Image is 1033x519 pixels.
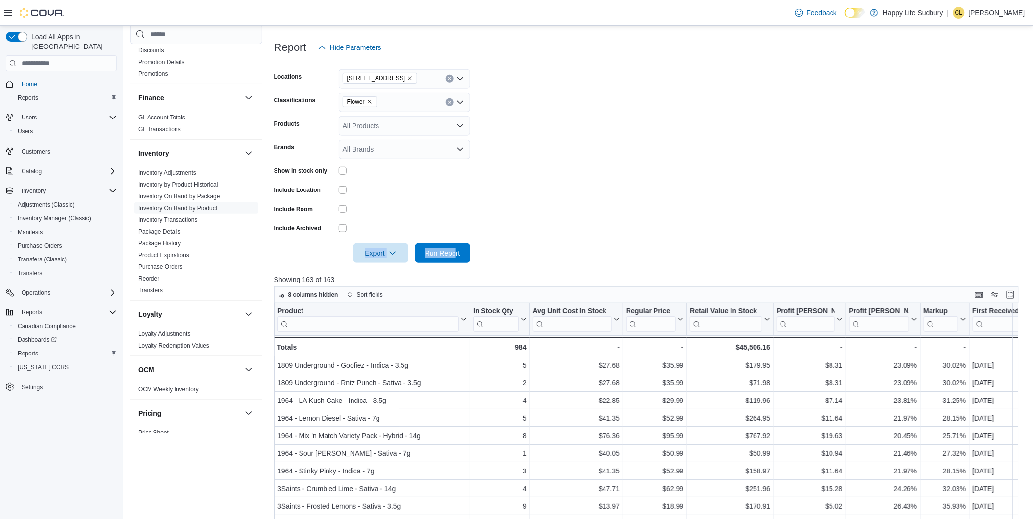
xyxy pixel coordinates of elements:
[10,225,121,239] button: Manifests
[277,412,467,424] div: 1964 - Lemon Diesel - Sativa - 7g
[138,309,241,319] button: Loyalty
[138,240,181,247] a: Package History
[18,287,117,299] span: Operations
[138,181,218,189] span: Inventory by Product Historical
[2,380,121,394] button: Settings
[22,308,42,316] span: Reports
[10,198,121,212] button: Adjustments (Classic)
[923,377,966,389] div: 30.02%
[923,307,958,316] div: Markup
[138,275,159,283] span: Reorder
[22,167,42,175] span: Catalog
[138,216,198,223] a: Inventory Transactions
[10,347,121,360] button: Reports
[274,96,316,104] label: Classifications
[18,336,57,344] span: Dashboards
[243,92,254,104] button: Finance
[138,47,164,54] a: Discounts
[849,307,909,332] div: Profit Margin (%)
[626,395,683,406] div: $29.99
[456,122,464,130] button: Open list of options
[845,8,865,18] input: Dark Mode
[2,286,121,300] button: Operations
[367,99,373,105] button: Remove Flower from selection in this group
[415,243,470,263] button: Run Report
[883,7,943,19] p: Happy Life Sudbury
[972,307,1032,332] div: First Received Date
[849,465,917,477] div: 21.97%
[425,248,460,258] span: Run Report
[18,145,117,157] span: Customers
[626,448,683,459] div: $50.99
[473,307,519,316] div: In Stock Qty
[138,342,209,350] span: Loyalty Redemption Values
[923,430,966,442] div: 25.71%
[690,412,770,424] div: $264.95
[18,185,50,197] button: Inventory
[138,169,196,176] a: Inventory Adjustments
[532,465,619,477] div: $41.35
[130,427,262,443] div: Pricing
[18,165,46,177] button: Catalog
[14,254,71,265] a: Transfers (Classic)
[626,307,676,332] div: Regular Price
[22,148,50,156] span: Customers
[18,242,62,250] span: Purchase Orders
[626,377,683,389] div: $35.99
[18,112,41,123] button: Users
[14,348,42,359] a: Reports
[14,348,117,359] span: Reports
[2,306,121,319] button: Reports
[10,360,121,374] button: [US_STATE] CCRS
[777,395,842,406] div: $7.14
[473,359,527,371] div: 5
[791,3,841,23] a: Feedback
[690,359,770,371] div: $179.95
[473,307,519,332] div: In Stock Qty
[138,126,181,133] a: GL Transactions
[18,381,117,393] span: Settings
[690,341,770,353] div: $45,506.16
[849,307,909,316] div: Profit [PERSON_NAME] (%)
[343,96,377,107] span: Flower
[14,125,117,137] span: Users
[10,319,121,333] button: Canadian Compliance
[14,240,66,252] a: Purchase Orders
[138,59,185,66] a: Promotion Details
[690,465,770,477] div: $158.97
[690,307,770,332] button: Retail Value In Stock
[138,181,218,188] a: Inventory by Product Historical
[274,224,321,232] label: Include Archived
[18,287,54,299] button: Operations
[849,359,917,371] div: 23.09%
[138,148,169,158] h3: Inventory
[626,359,683,371] div: $35.99
[138,71,168,77] a: Promotions
[138,365,241,375] button: OCM
[288,291,338,299] span: 8 columns hidden
[14,334,61,346] a: Dashboards
[14,267,117,279] span: Transfers
[777,430,842,442] div: $19.63
[138,309,162,319] h3: Loyalty
[243,147,254,159] button: Inventory
[849,412,917,424] div: 21.97%
[20,8,64,18] img: Cova
[14,320,117,332] span: Canadian Compliance
[277,395,467,406] div: 1964 - LA Kush Cake - Indica - 3.5g
[14,254,117,265] span: Transfers (Classic)
[138,386,199,393] a: OCM Weekly Inventory
[849,341,917,353] div: -
[22,80,37,88] span: Home
[138,252,189,259] a: Product Expirations
[22,114,37,121] span: Users
[456,145,464,153] button: Open list of options
[14,226,117,238] span: Manifests
[6,73,117,420] nav: Complex example
[14,199,78,211] a: Adjustments (Classic)
[18,269,42,277] span: Transfers
[138,70,168,78] span: Promotions
[532,307,619,332] button: Avg Unit Cost In Stock
[532,377,619,389] div: $27.68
